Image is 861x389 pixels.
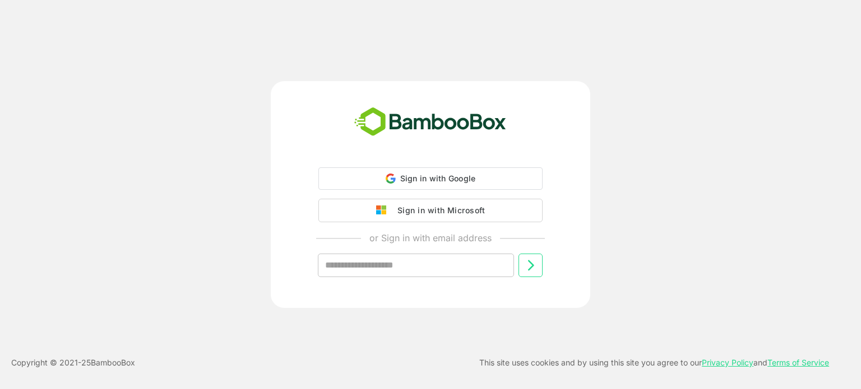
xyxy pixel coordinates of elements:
[702,358,753,367] a: Privacy Policy
[348,104,512,140] img: bamboobox
[376,205,392,215] img: google
[318,167,543,190] div: Sign in with Google
[318,199,543,222] button: Sign in with Microsoft
[369,231,492,245] p: or Sign in with email address
[767,358,829,367] a: Terms of Service
[11,356,135,369] p: Copyright © 2021- 25 BambooBox
[392,203,485,218] div: Sign in with Microsoft
[400,174,476,183] span: Sign in with Google
[479,356,829,369] p: This site uses cookies and by using this site you agree to our and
